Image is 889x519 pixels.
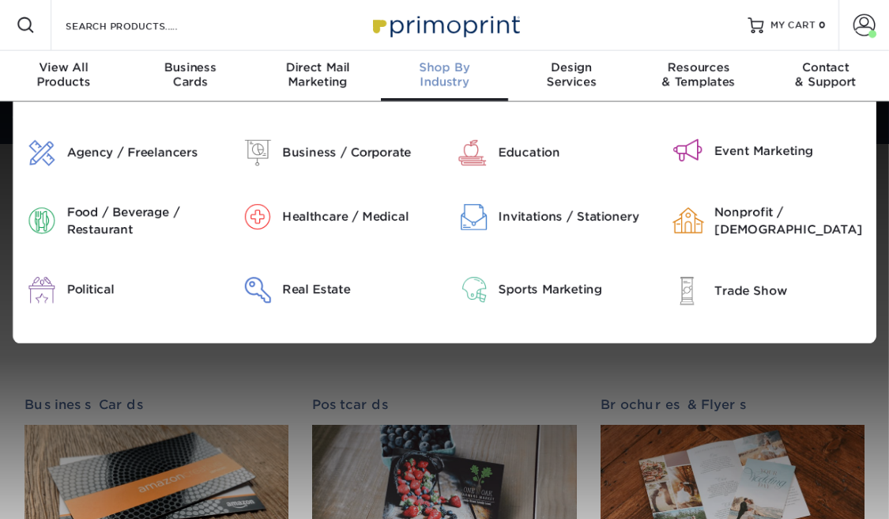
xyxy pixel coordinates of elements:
[672,276,865,305] a: Trade Show
[457,139,649,165] a: Education
[714,282,865,300] div: Trade Show
[762,51,889,101] a: Contact& Support
[381,51,508,101] a: Shop ByIndustry
[254,60,381,74] span: Direct Mail
[283,281,433,298] div: Real Estate
[64,16,218,35] input: SEARCH PRODUCTS.....
[762,60,889,74] span: Contact
[499,281,649,298] div: Sports Marketing
[457,203,649,229] a: Invitations / Stationery
[508,60,635,74] span: Design
[66,144,217,161] div: Agency / Freelancers
[762,60,889,89] div: & Support
[24,203,217,238] a: Food / Beverage / Restaurant
[499,208,649,225] div: Invitations / Stationery
[66,281,217,298] div: Political
[635,60,763,74] span: Resources
[127,60,254,74] span: Business
[770,19,816,32] span: MY CART
[240,276,432,302] a: Real Estate
[254,60,381,89] div: Marketing
[635,60,763,89] div: & Templates
[366,8,524,42] img: Primoprint
[714,203,865,238] div: Nonprofit / [DEMOGRAPHIC_DATA]
[66,203,217,238] div: Food / Beverage / Restaurant
[508,60,635,89] div: Services
[714,142,865,160] div: Event Marketing
[240,139,432,165] a: Business / Corporate
[381,60,508,74] span: Shop By
[24,276,217,302] a: Political
[508,51,635,101] a: DesignServices
[127,60,254,89] div: Cards
[24,139,217,165] a: Agency / Freelancers
[283,208,433,225] div: Healthcare / Medical
[381,60,508,89] div: Industry
[127,51,254,101] a: BusinessCards
[457,276,649,302] a: Sports Marketing
[240,203,432,229] a: Healthcare / Medical
[672,203,865,238] a: Nonprofit / [DEMOGRAPHIC_DATA]
[283,144,433,161] div: Business / Corporate
[635,51,763,101] a: Resources& Templates
[672,139,865,162] a: Event Marketing
[819,20,826,31] span: 0
[499,144,649,161] div: Education
[254,51,381,101] a: Direct MailMarketing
